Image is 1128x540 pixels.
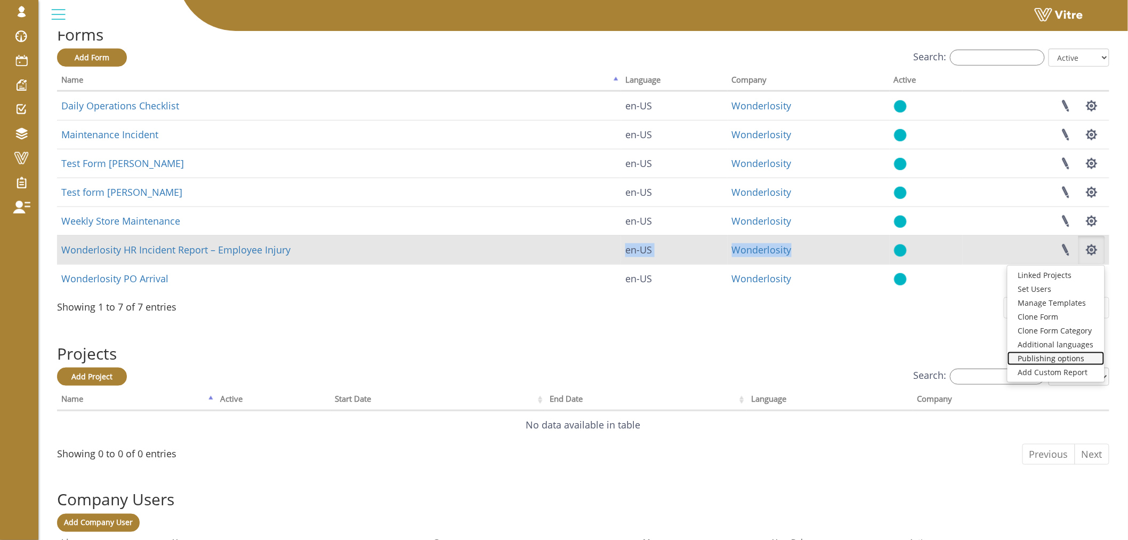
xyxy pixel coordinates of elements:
th: Language [747,391,913,411]
a: Additional languages [1008,338,1105,352]
a: Add Form [57,49,127,67]
span: Add Company User [64,518,133,528]
a: Set Users [1008,282,1105,296]
a: Wonderlosity PO Arrival [61,272,168,285]
label: Search: [914,50,1045,66]
a: Next [1075,444,1109,465]
th: Company [913,391,1077,411]
span: Add Form [75,52,109,62]
a: Manage Templates [1008,296,1105,310]
a: Wonderlosity [732,243,792,256]
a: Test form [PERSON_NAME] [61,186,182,198]
a: Publishing options [1008,352,1105,366]
a: Wonderlosity HR Incident Report – Employee Injury [61,243,291,256]
th: Active [890,72,963,92]
td: en-US [621,178,728,207]
a: Daily Operations Checklist [61,99,179,112]
a: Add Custom Report [1008,366,1105,379]
a: Wonderlosity [732,128,792,141]
a: Weekly Store Maintenance [61,215,180,227]
a: Wonderlosity [732,186,792,198]
th: Start Date: activate to sort column ascending [331,391,545,411]
a: Test Form [PERSON_NAME] [61,157,184,170]
img: yes [894,215,907,228]
a: Add Company User [57,514,140,532]
td: en-US [621,235,728,264]
h2: Company Users [57,491,1109,509]
img: yes [894,129,907,142]
img: yes [894,186,907,200]
div: Showing 1 to 7 of 7 entries [57,296,176,314]
th: Company [728,72,890,92]
th: Language [621,72,728,92]
a: Clone Form Category [1008,324,1105,338]
a: Wonderlosity [732,215,792,227]
th: Name: activate to sort column descending [57,391,216,411]
div: Showing 0 to 0 of 0 entries [57,443,176,461]
td: No data available in table [57,411,1109,440]
th: Name: activate to sort column descending [57,72,621,92]
a: Clone Form [1008,310,1105,324]
a: Maintenance Incident [61,128,158,141]
a: Previous [1004,297,1057,319]
td: en-US [621,120,728,149]
td: en-US [621,264,728,293]
td: en-US [621,91,728,120]
img: yes [894,273,907,286]
td: en-US [621,149,728,178]
a: Wonderlosity [732,99,792,112]
th: End Date: activate to sort column ascending [545,391,747,411]
label: Search: [914,369,1045,385]
a: Wonderlosity [732,157,792,170]
a: Wonderlosity [732,272,792,285]
span: Add Project [71,371,112,382]
h2: Forms [57,26,1109,43]
td: en-US [621,207,728,235]
input: Search: [950,50,1045,66]
img: yes [894,157,907,171]
a: Linked Projects [1008,268,1105,282]
a: Previous [1022,444,1075,465]
th: Active [216,391,331,411]
img: yes [894,100,907,113]
h2: Projects [57,345,1109,362]
input: Search: [950,369,1045,385]
a: Add Project [57,368,127,386]
img: yes [894,244,907,257]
